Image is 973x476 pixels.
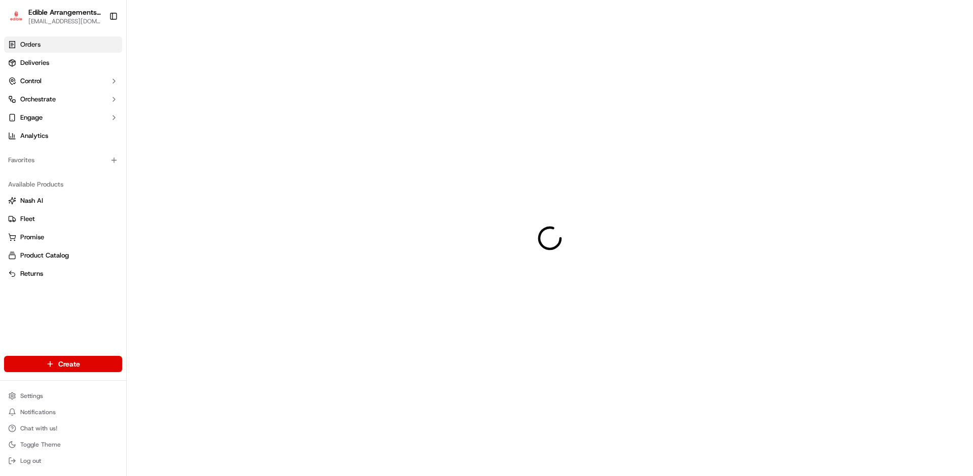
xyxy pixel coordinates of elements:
input: Got a question? Start typing here... [26,65,182,76]
div: Favorites [4,152,122,168]
button: Returns [4,266,122,282]
p: Welcome 👋 [10,41,184,57]
a: Analytics [4,128,122,144]
a: Powered byPylon [71,171,123,179]
span: Knowledge Base [20,147,78,157]
button: Promise [4,229,122,245]
a: Nash AI [8,196,118,205]
span: Log out [20,457,41,465]
span: Promise [20,233,44,242]
button: Settings [4,389,122,403]
span: Product Catalog [20,251,69,260]
button: Edible Arrangements - North Haven, CTEdible Arrangements - [GEOGRAPHIC_DATA], [GEOGRAPHIC_DATA][E... [4,4,105,28]
button: Toggle Theme [4,437,122,452]
button: Control [4,73,122,89]
a: Fleet [8,214,118,224]
a: Product Catalog [8,251,118,260]
span: Settings [20,392,43,400]
span: Control [20,77,42,86]
button: Chat with us! [4,421,122,435]
span: Orchestrate [20,95,56,104]
span: API Documentation [96,147,163,157]
span: Chat with us! [20,424,57,432]
a: Orders [4,36,122,53]
a: 💻API Documentation [82,143,167,161]
span: Fleet [20,214,35,224]
div: Available Products [4,176,122,193]
button: Nash AI [4,193,122,209]
button: Create [4,356,122,372]
img: Edible Arrangements - North Haven, CT [8,9,24,24]
button: Fleet [4,211,122,227]
span: Notifications [20,408,56,416]
span: Orders [20,40,41,49]
span: Toggle Theme [20,441,61,449]
button: Notifications [4,405,122,419]
span: Engage [20,113,43,122]
button: Product Catalog [4,247,122,264]
button: Log out [4,454,122,468]
span: Deliveries [20,58,49,67]
button: Edible Arrangements - [GEOGRAPHIC_DATA], [GEOGRAPHIC_DATA] [28,7,101,17]
button: Orchestrate [4,91,122,107]
div: Start new chat [34,97,166,107]
img: Nash [10,10,30,30]
a: Deliveries [4,55,122,71]
span: Nash AI [20,196,43,205]
span: Create [58,359,80,369]
img: 1736555255976-a54dd68f-1ca7-489b-9aae-adbdc363a1c4 [10,97,28,115]
div: We're available if you need us! [34,107,128,115]
button: Start new chat [172,100,184,112]
span: Analytics [20,131,48,140]
a: Returns [8,269,118,278]
a: Promise [8,233,118,242]
div: 💻 [86,148,94,156]
a: 📗Knowledge Base [6,143,82,161]
span: Returns [20,269,43,278]
button: [EMAIL_ADDRESS][DOMAIN_NAME] [28,17,101,25]
span: Pylon [101,172,123,179]
div: 📗 [10,148,18,156]
button: Engage [4,109,122,126]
